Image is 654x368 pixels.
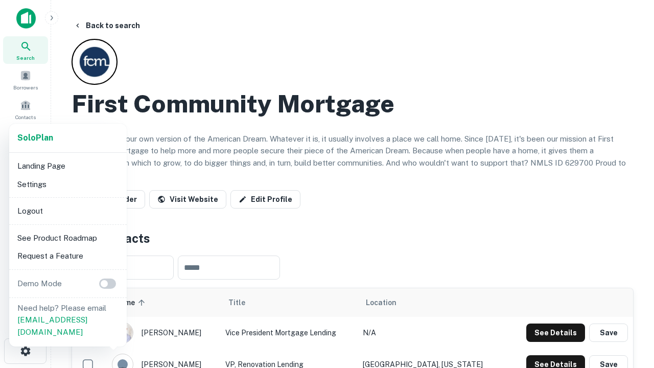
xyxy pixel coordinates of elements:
li: Request a Feature [13,247,123,265]
p: Need help? Please email [17,302,119,338]
iframe: Chat Widget [603,254,654,303]
li: See Product Roadmap [13,229,123,247]
strong: Solo Plan [17,133,53,143]
li: Landing Page [13,157,123,175]
a: SoloPlan [17,132,53,144]
li: Settings [13,175,123,194]
a: [EMAIL_ADDRESS][DOMAIN_NAME] [17,315,87,336]
p: Demo Mode [13,278,66,290]
li: Logout [13,202,123,220]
